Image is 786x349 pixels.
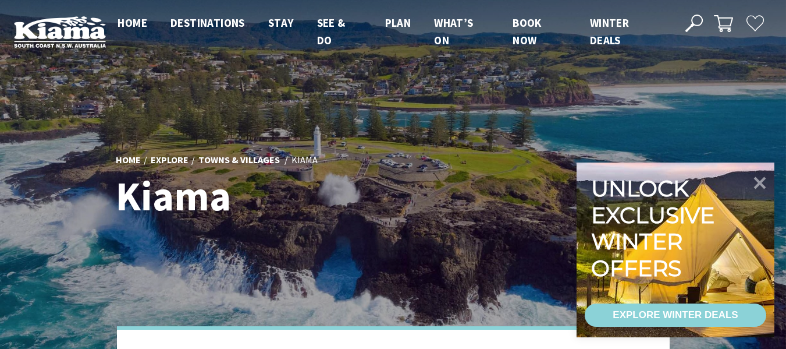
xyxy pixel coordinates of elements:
li: Kiama [291,153,318,168]
a: Towns & Villages [198,154,280,167]
a: EXPLORE WINTER DEALS [585,304,766,327]
h1: Kiama [116,174,444,218]
span: What’s On [434,16,473,47]
nav: Main Menu [106,14,672,50]
a: Home [116,154,141,167]
span: See & Do [317,16,346,47]
div: EXPLORE WINTER DEALS [613,304,738,327]
span: Winter Deals [590,16,629,47]
span: Stay [268,16,294,30]
img: Kiama Logo [14,16,106,48]
a: Explore [151,154,189,167]
span: Destinations [170,16,245,30]
span: Home [118,16,147,30]
span: Book now [513,16,542,47]
div: Unlock exclusive winter offers [591,175,720,281]
span: Plan [385,16,411,30]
